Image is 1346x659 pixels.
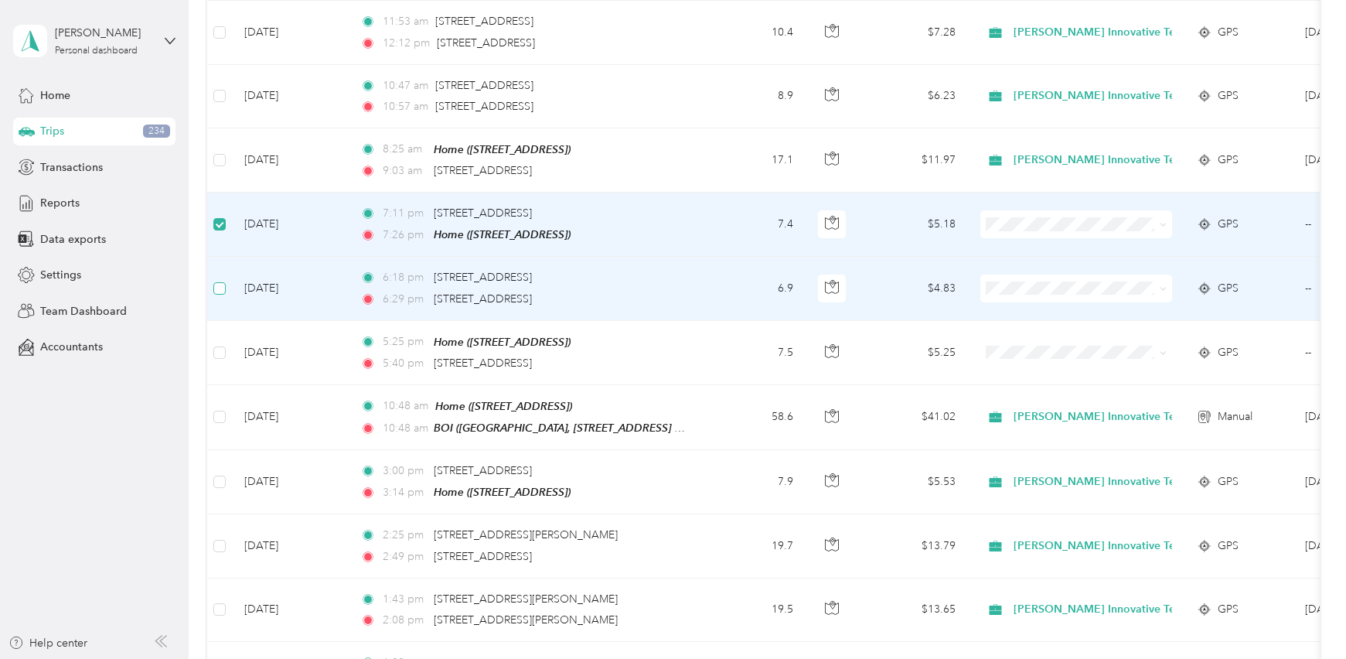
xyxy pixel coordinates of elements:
span: Home ([STREET_ADDRESS]) [434,228,571,241]
span: 12:12 pm [383,35,430,52]
span: Home ([STREET_ADDRESS]) [434,486,571,498]
td: 7.4 [704,193,806,257]
span: [STREET_ADDRESS] [434,550,532,563]
iframe: Everlance-gr Chat Button Frame [1259,572,1346,659]
span: GPS [1218,538,1239,555]
td: 19.5 [704,579,806,642]
td: [DATE] [232,257,348,320]
span: Accountants [40,339,103,355]
span: [STREET_ADDRESS] [435,100,533,113]
span: 7:26 pm [383,227,427,244]
td: [DATE] [232,450,348,514]
span: [PERSON_NAME] Innovative Technology [1014,152,1222,169]
span: Transactions [40,159,103,176]
span: [PERSON_NAME] Innovative Technology [1014,473,1222,490]
span: GPS [1218,87,1239,104]
span: GPS [1218,152,1239,169]
span: GPS [1218,216,1239,233]
span: Settings [40,267,81,283]
span: 2:25 pm [383,527,427,544]
span: 3:14 pm [383,484,427,501]
span: GPS [1218,601,1239,618]
span: Home ([STREET_ADDRESS]) [435,400,572,412]
td: [DATE] [232,193,348,257]
td: [DATE] [232,514,348,578]
span: [STREET_ADDRESS] [434,464,532,477]
td: $7.28 [860,1,968,64]
span: [PERSON_NAME] Innovative Technology [1014,24,1222,41]
span: Reports [40,195,80,211]
span: 6:18 pm [383,269,427,286]
span: [PERSON_NAME] Innovative Technology [1014,408,1222,425]
div: Personal dashboard [55,46,138,56]
td: $11.97 [860,128,968,193]
td: [DATE] [232,579,348,642]
span: 7:11 pm [383,205,427,222]
span: 2:08 pm [383,612,427,629]
span: [STREET_ADDRESS][PERSON_NAME] [434,592,618,606]
td: 6.9 [704,257,806,320]
span: [PERSON_NAME] Innovative Technology [1014,538,1222,555]
td: $13.79 [860,514,968,578]
span: 11:53 am [383,13,428,30]
span: [STREET_ADDRESS] [434,207,532,220]
span: [STREET_ADDRESS] [434,164,532,177]
td: $5.18 [860,193,968,257]
td: $5.53 [860,450,968,514]
span: 5:25 pm [383,333,427,350]
span: Team Dashboard [40,303,127,319]
span: 234 [143,125,170,138]
span: [PERSON_NAME] Innovative Technology [1014,87,1222,104]
span: 10:57 am [383,98,428,115]
td: [DATE] [232,65,348,128]
td: $4.83 [860,257,968,320]
td: 10.4 [704,1,806,64]
td: $5.25 [860,321,968,385]
div: [PERSON_NAME] [55,25,152,41]
span: [STREET_ADDRESS] [435,79,533,92]
span: Data exports [40,231,106,248]
td: [DATE] [232,1,348,64]
button: Help center [9,635,87,651]
span: 5:40 pm [383,355,427,372]
span: GPS [1218,344,1239,361]
span: [STREET_ADDRESS] [435,15,533,28]
span: 6:29 pm [383,291,427,308]
span: Home ([STREET_ADDRESS]) [434,336,571,348]
td: [DATE] [232,385,348,450]
span: [STREET_ADDRESS][PERSON_NAME] [434,528,618,541]
span: 10:47 am [383,77,428,94]
span: [STREET_ADDRESS] [434,271,532,284]
span: 9:03 am [383,162,427,179]
span: [STREET_ADDRESS][PERSON_NAME] [434,613,618,627]
span: 10:48 am [383,420,427,437]
span: Manual [1218,408,1252,425]
td: $41.02 [860,385,968,450]
span: Home ([STREET_ADDRESS]) [434,143,571,155]
td: 58.6 [704,385,806,450]
span: BOI ([GEOGRAPHIC_DATA], [STREET_ADDRESS] , [GEOGRAPHIC_DATA], [GEOGRAPHIC_DATA]) [434,422,906,435]
span: 1:43 pm [383,591,427,608]
span: GPS [1218,24,1239,41]
span: 2:49 pm [383,548,427,565]
span: 3:00 pm [383,463,427,480]
td: [DATE] [232,321,348,385]
span: 8:25 am [383,141,427,158]
span: Home [40,87,70,104]
span: [STREET_ADDRESS] [434,292,532,306]
td: 8.9 [704,65,806,128]
span: GPS [1218,280,1239,297]
td: 17.1 [704,128,806,193]
td: $6.23 [860,65,968,128]
span: [PERSON_NAME] Innovative Technology [1014,601,1222,618]
td: 19.7 [704,514,806,578]
span: [STREET_ADDRESS] [437,36,535,50]
span: GPS [1218,473,1239,490]
span: 10:48 am [383,398,428,415]
td: 7.5 [704,321,806,385]
td: 7.9 [704,450,806,514]
span: Trips [40,123,64,139]
span: [STREET_ADDRESS] [434,357,532,370]
td: [DATE] [232,128,348,193]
